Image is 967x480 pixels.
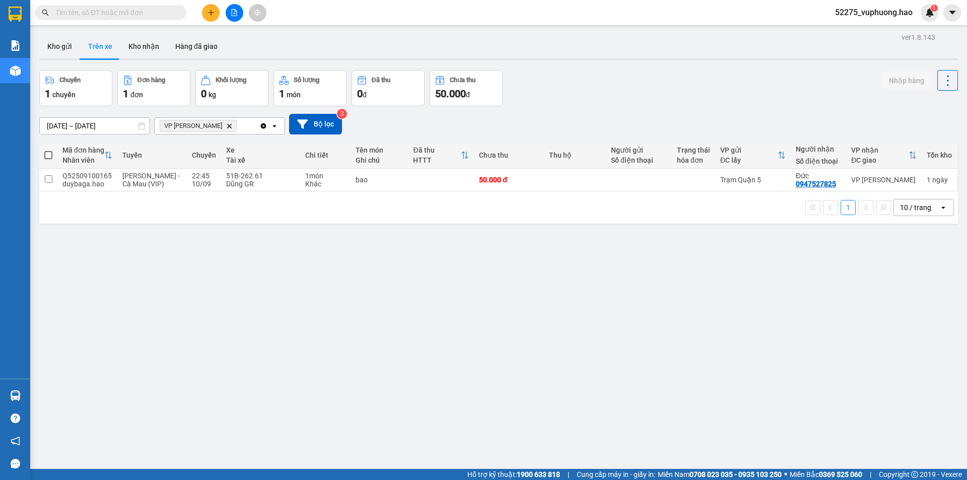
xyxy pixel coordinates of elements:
button: caret-down [943,4,961,22]
div: ĐC lấy [720,156,778,164]
span: notification [11,436,20,446]
button: Trên xe [80,34,120,58]
button: plus [202,4,220,22]
div: VP nhận [851,146,909,154]
div: 0947527825 [796,180,836,188]
span: đ [363,91,367,99]
div: Khác [305,180,346,188]
span: kg [209,91,216,99]
button: Chưa thu50.000đ [430,70,503,106]
span: 0 [201,88,206,100]
img: solution-icon [10,40,21,51]
span: 1 [279,88,285,100]
span: | [568,469,569,480]
button: Chuyến1chuyến [39,70,112,106]
button: Nhập hàng [881,72,932,90]
div: Tài xế [226,156,296,164]
div: Trạng thái [677,146,710,154]
div: VP gửi [720,146,778,154]
button: file-add [226,4,243,22]
div: Trạm Quận 5 [720,176,786,184]
div: Số điện thoại [796,157,841,165]
div: Chuyến [59,77,81,84]
th: Toggle SortBy [715,142,791,169]
span: 50.000 [435,88,466,100]
svg: open [270,122,279,130]
span: VP Gành Hào, close by backspace [160,120,237,132]
span: copyright [911,471,918,478]
span: 52275_vuphuong.hao [827,6,921,19]
th: Toggle SortBy [846,142,922,169]
div: Tồn kho [927,151,952,159]
div: Đã thu [372,77,390,84]
div: Khối lượng [216,77,246,84]
button: Kho gửi [39,34,80,58]
div: Chuyến [192,151,216,159]
span: caret-down [948,8,957,17]
input: Select a date range. [40,118,150,134]
div: ĐC giao [851,156,909,164]
img: logo-vxr [9,7,22,22]
button: Hàng đã giao [167,34,226,58]
div: Tuyến [122,151,182,159]
div: Xe [226,146,296,154]
div: Tên món [356,146,403,154]
span: [PERSON_NAME] - Cà Mau (VIP) [122,172,180,188]
div: hóa đơn [677,156,710,164]
span: aim [254,9,261,16]
th: Toggle SortBy [57,142,117,169]
span: file-add [231,9,238,16]
div: bao [356,176,403,184]
span: chuyến [52,91,76,99]
span: ngày [932,176,948,184]
div: 1 [927,176,952,184]
div: Chưa thu [479,151,539,159]
div: Chi tiết [305,151,346,159]
div: Mã đơn hàng [62,146,104,154]
strong: 0369 525 060 [819,470,862,478]
div: Đã thu [413,146,461,154]
div: HTTT [413,156,461,164]
img: warehouse-icon [10,65,21,76]
div: 10 / trang [900,202,931,213]
div: Dũng GR [226,180,296,188]
span: message [11,459,20,468]
button: Số lượng1món [273,70,347,106]
span: đ [466,91,470,99]
span: plus [208,9,215,16]
strong: 0708 023 035 - 0935 103 250 [689,470,782,478]
div: Số điện thoại [611,156,667,164]
sup: 3 [337,109,347,119]
div: 10/09 [192,180,216,188]
span: Miền Nam [658,469,782,480]
span: 1 [45,88,50,100]
span: Cung cấp máy in - giấy in: [577,469,655,480]
div: Q52509100165 [62,172,112,180]
img: icon-new-feature [925,8,934,17]
strong: 1900 633 818 [517,470,560,478]
div: 50.000 đ [479,176,539,184]
th: Toggle SortBy [408,142,474,169]
span: search [42,9,49,16]
div: Người gửi [611,146,667,154]
svg: open [939,203,947,212]
span: món [287,91,301,99]
button: Bộ lọc [289,114,342,134]
span: ⚪️ [784,472,787,476]
input: Tìm tên, số ĐT hoặc mã đơn [55,7,174,18]
div: VP [PERSON_NAME] [851,176,917,184]
div: Số lượng [294,77,319,84]
div: Người nhận [796,145,841,153]
svg: Delete [226,123,232,129]
div: Đơn hàng [137,77,165,84]
span: VP Gành Hào [164,122,222,130]
button: aim [249,4,266,22]
div: 51B-262.61 [226,172,296,180]
button: 1 [841,200,856,215]
div: 1 món [305,172,346,180]
button: Kho nhận [120,34,167,58]
button: Đã thu0đ [352,70,425,106]
img: warehouse-icon [10,390,21,401]
button: Khối lượng0kg [195,70,268,106]
div: Nhân viên [62,156,104,164]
